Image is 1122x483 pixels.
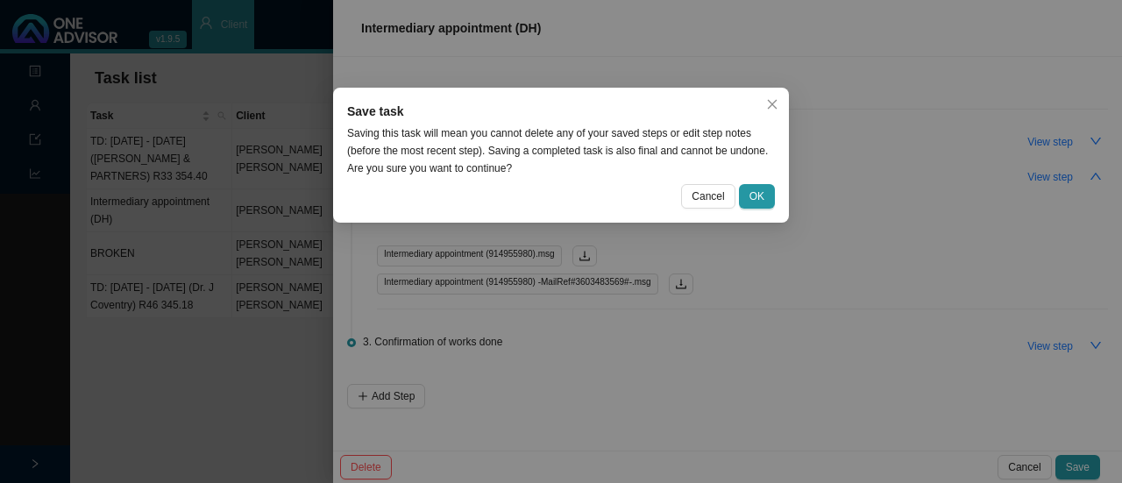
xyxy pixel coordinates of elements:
span: Cancel [692,188,724,205]
div: Saving this task will mean you cannot delete any of your saved steps or edit step notes (before t... [347,124,775,177]
button: Cancel [681,184,735,209]
button: Close [760,92,785,117]
span: close [766,98,778,110]
span: OK [749,188,764,205]
div: Save task [347,102,775,121]
button: OK [739,184,775,209]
